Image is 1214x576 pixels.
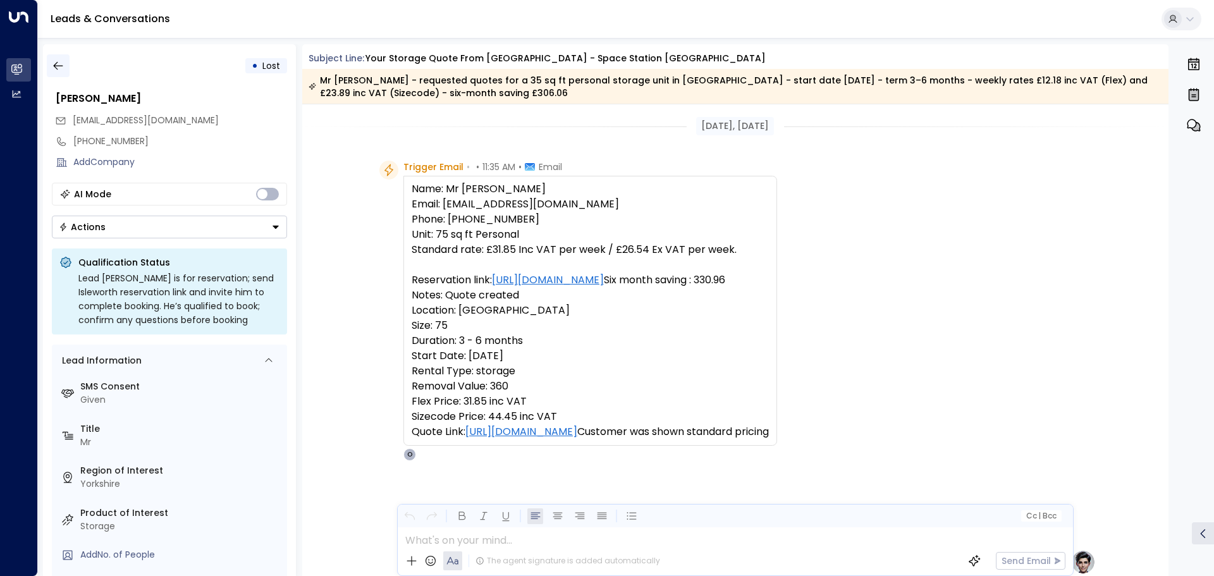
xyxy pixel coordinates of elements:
[252,54,258,77] div: •
[412,181,769,439] pre: Name: Mr [PERSON_NAME] Email: [EMAIL_ADDRESS][DOMAIN_NAME] Phone: [PHONE_NUMBER] Unit: 75 sq ft P...
[80,436,282,449] div: Mr
[73,156,287,169] div: AddCompany
[73,114,219,127] span: dazzaball82@gmail.com
[78,271,279,327] div: Lead [PERSON_NAME] is for reservation; send Isleworth reservation link and invite him to complete...
[475,555,660,567] div: The agent signature is added automatically
[52,216,287,238] div: Button group with a nested menu
[309,74,1162,99] div: Mr [PERSON_NAME] - requested quotes for a 35 sq ft personal storage unit in [GEOGRAPHIC_DATA] - s...
[1026,512,1056,520] span: Cc Bcc
[80,520,282,533] div: Storage
[1038,512,1041,520] span: |
[80,422,282,436] label: Title
[73,114,219,126] span: [EMAIL_ADDRESS][DOMAIN_NAME]
[403,448,416,461] div: O
[467,161,470,173] span: •
[74,188,111,200] div: AI Mode
[539,161,562,173] span: Email
[59,221,106,233] div: Actions
[402,508,417,524] button: Undo
[56,91,287,106] div: [PERSON_NAME]
[476,161,479,173] span: •
[1070,549,1096,575] img: profile-logo.png
[51,11,170,26] a: Leads & Conversations
[80,477,282,491] div: Yorkshire
[403,161,463,173] span: Trigger Email
[482,161,515,173] span: 11:35 AM
[80,548,282,561] div: AddNo. of People
[424,508,439,524] button: Redo
[518,161,522,173] span: •
[73,135,287,148] div: [PHONE_NUMBER]
[365,52,766,65] div: Your storage quote from [GEOGRAPHIC_DATA] - Space Station [GEOGRAPHIC_DATA]
[696,117,774,135] div: [DATE], [DATE]
[80,464,282,477] label: Region of Interest
[262,59,280,72] span: Lost
[465,424,577,439] a: [URL][DOMAIN_NAME]
[80,506,282,520] label: Product of Interest
[80,393,282,407] div: Given
[80,380,282,393] label: SMS Consent
[309,52,364,64] span: Subject Line:
[58,354,142,367] div: Lead Information
[52,216,287,238] button: Actions
[492,273,604,288] a: [URL][DOMAIN_NAME]
[1021,510,1061,522] button: Cc|Bcc
[78,256,279,269] p: Qualification Status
